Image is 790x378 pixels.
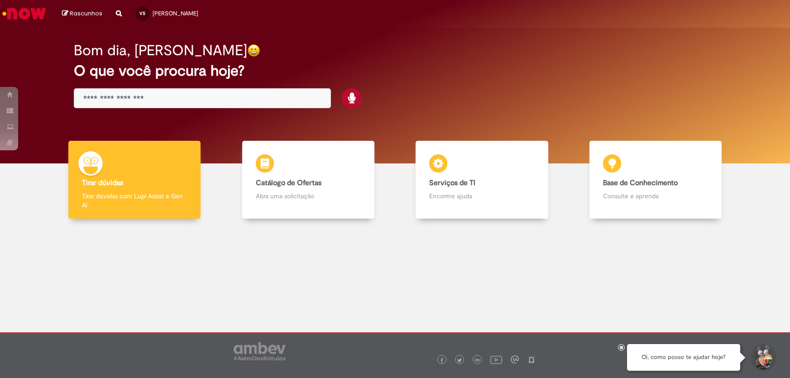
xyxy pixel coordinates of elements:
a: Base de Conhecimento Consulte e aprenda [569,141,742,219]
b: Serviços de TI [429,178,475,187]
a: Catálogo de Ofertas Abra uma solicitação [221,141,395,219]
span: VS [139,10,145,16]
span: Rascunhos [70,9,102,18]
img: happy-face.png [247,44,260,57]
a: Tirar dúvidas Tirar dúvidas com Lupi Assist e Gen Ai [48,141,221,219]
p: Encontre ajuda [429,191,534,201]
button: Iniciar Conversa de Suporte [749,344,776,371]
p: Abra uma solicitação [256,191,361,201]
img: logo_footer_linkedin.png [475,358,480,363]
img: logo_footer_youtube.png [490,354,502,365]
img: logo_footer_ambev_rotulo_gray.png [234,342,286,360]
b: Base de Conhecimento [603,178,678,187]
p: Consulte e aprenda [603,191,708,201]
span: [PERSON_NAME] [153,10,198,17]
h2: O que você procura hoje? [74,63,716,79]
img: ServiceNow [1,5,48,23]
img: logo_footer_workplace.png [511,355,519,364]
div: Oi, como posso te ajudar hoje? [627,344,740,371]
p: Tirar dúvidas com Lupi Assist e Gen Ai [82,191,187,210]
a: Rascunhos [62,10,102,18]
a: Serviços de TI Encontre ajuda [395,141,569,219]
b: Tirar dúvidas [82,178,123,187]
h2: Bom dia, [PERSON_NAME] [74,43,247,58]
b: Catálogo de Ofertas [256,178,321,187]
img: logo_footer_twitter.png [457,358,462,363]
img: logo_footer_facebook.png [440,358,444,363]
img: logo_footer_naosei.png [527,355,536,364]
